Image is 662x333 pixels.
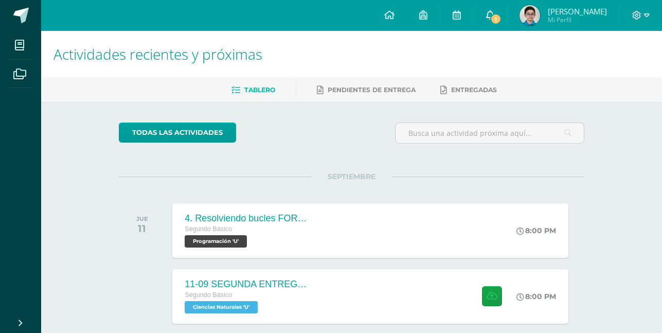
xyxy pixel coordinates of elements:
a: Tablero [231,82,275,98]
div: 4. Resolviendo bucles FOR - L24 [185,213,308,224]
span: Mi Perfil [548,15,607,24]
span: Programación 'U' [185,235,247,248]
img: 5be8c02892cdc226414afe1279936e7d.png [520,5,540,26]
a: Pendientes de entrega [317,82,416,98]
span: Tablero [244,86,275,94]
div: 11 [136,222,148,235]
span: SEPTIEMBRE [311,172,392,181]
span: Segundo Básico [185,225,232,233]
span: Actividades recientes y próximas [53,44,262,64]
a: todas las Actividades [119,122,236,143]
div: JUE [136,215,148,222]
span: Entregadas [451,86,497,94]
span: Pendientes de entrega [328,86,416,94]
span: Segundo Básico [185,291,232,299]
div: 8:00 PM [516,226,556,235]
div: 8:00 PM [516,292,556,301]
input: Busca una actividad próxima aquí... [396,123,584,143]
div: 11-09 SEGUNDA ENTREGA DE GUÍA [185,279,308,290]
span: 1 [490,13,502,25]
span: Ciencias Naturales 'U' [185,301,258,313]
span: [PERSON_NAME] [548,6,607,16]
a: Entregadas [440,82,497,98]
